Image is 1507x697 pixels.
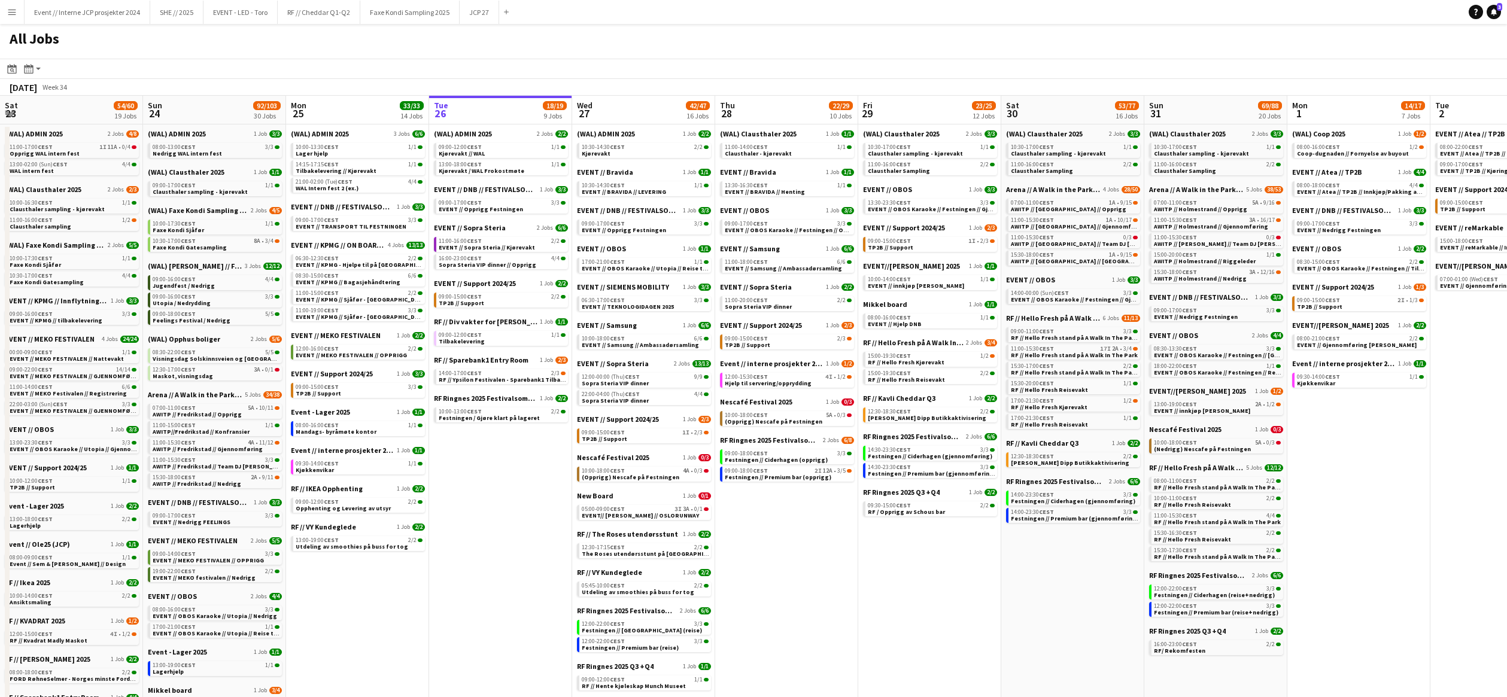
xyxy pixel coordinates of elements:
span: 2/2 [694,144,703,150]
span: 2 Jobs [108,130,124,138]
a: 14:15-17:15CEST1/1Tilbakelevering // Kjørevakt [296,160,423,174]
span: 3/3 [412,203,425,211]
span: 4/4 [1414,169,1426,176]
a: (WAL) ADMIN 20251 Job3/3 [148,129,282,138]
span: 2 Jobs [537,130,553,138]
a: EVENT // DNB // FESTIVALSOMMER 20251 Job3/3 [291,202,425,211]
span: CEST [1468,143,1483,151]
span: Clausthaler sampling - kjørevakt [868,150,963,157]
span: 1/1 [837,144,846,150]
span: Arena // A Walk in the Park 2025 [1006,185,1101,194]
div: (WAL) Clausthaler 20251 Job1/111:00-14:00CEST1/1Clausthaler - kjørevakt [720,129,854,168]
div: EVENT // DNB // FESTIVALSOMMER 20251 Job3/309:00-17:00CEST3/3EVENT // Opprigg Festningen [434,185,568,223]
span: 3/3 [265,144,274,150]
a: 13:30-16:30CEST1/1EVENT // BRAVIDA // Henting [725,181,852,195]
a: 09:00-17:00CEST3/3EVENT // Opprigg Festningen [439,199,566,212]
a: 10:00-16:30CEST1/1Clausthaler sampling - kjørevakt [10,199,136,212]
span: 1/2 [122,217,130,223]
span: Clausthaler - kjørevakt [725,150,792,157]
span: EVENT // DNB // FESTIVALSOMMER 2025 [434,185,537,194]
span: 1 Job [397,203,410,211]
span: CEST [1182,160,1197,168]
span: 1 Job [683,207,696,214]
span: 1 Job [1398,207,1411,214]
a: (WAL) ADMIN 20252 Jobs4/8 [5,129,139,138]
span: 38/53 [1265,186,1283,193]
a: 10:30-14:30CEST2/2Kjørevakt [582,143,709,157]
span: (WAL) Clausthaler 2025 [863,129,940,138]
a: EVENT // Atea // TP2B1 Job4/4 [1292,168,1426,176]
span: WAL intern fest [10,167,54,175]
a: (WAL) Coop 20251 Job1/2 [1292,129,1426,138]
a: 21:00-02:00 (Tue)CEST4/4WAL Intern fest 2 (ex.) [296,178,423,191]
button: Event // Interne JCP prosjekter 2024 [25,1,150,24]
span: 3/3 [980,200,989,206]
span: CEST [753,181,768,189]
span: Clausthaler sampling - kjørevakt [10,205,105,213]
span: 3/3 [841,207,854,214]
a: 11:00-14:00CEST1/1Clausthaler - kjørevakt [725,143,852,157]
a: (WAL) Clausthaler 20252 Jobs3/3 [863,129,997,138]
span: CEST [467,143,482,151]
span: CEST [1182,199,1197,206]
span: (WAL) ADMIN 2025 [148,129,206,138]
div: Arena // A Walk in the Park 20255 Jobs38/5307:00-11:00CEST5A•9/16AWITP // Holmestrand // Opprigg1... [1149,185,1283,293]
div: EVENT // DNB // FESTIVALSOMMER 20251 Job3/309:00-17:00CEST3/3EVENT // TRANSPORT TIL FESTNINGEN [291,202,425,241]
div: EVENT // OBOS1 Job3/309:00-17:00CEST3/3EVENT // OBOS Karaoke // Festningen // Opprigg [720,206,854,244]
span: 1 Job [826,169,839,176]
span: 09:00-17:00 [1440,162,1483,168]
div: (WAL) ADMIN 20253 Jobs6/610:00-13:30CEST1/1Lager hjelp14:15-17:15CEST1/1Tilbakelevering // Kjørev... [291,129,425,202]
button: SHE // 2025 [150,1,203,24]
div: (WAL) ADMIN 20252 Jobs4/811:00-17:00CEST1I11A•0/4Opprigg WAL intern fest13:00-02:00 (Sun)CEST4/4W... [5,129,139,185]
a: EVENT // Bravida1 Job1/1 [720,168,854,176]
a: 11:00-15:30CEST1A•10/17AWITP // [GEOGRAPHIC_DATA] // Gjennomføring [1011,216,1138,230]
div: • [1154,200,1281,206]
span: CEST [338,178,353,185]
span: EVENT // Atea // TP2B [1292,168,1362,176]
span: 09:00-15:00 [1440,200,1483,206]
span: 2 Jobs [966,130,982,138]
button: Faxe Kondi Sampling 2025 [360,1,460,24]
span: 08:00-13:00 [153,144,196,150]
span: EVENT // Opprigg Festningen [439,205,523,213]
a: 08:00-18:00CEST4/4EVENT // Atea // TP2B // Innkjøp/Pakking av bil [1297,181,1424,195]
span: 11:00-17:00 [10,144,53,150]
span: 1/1 [551,144,560,150]
span: Kjørevakt / WAL Frokostmøte [439,167,524,175]
span: CEST [467,199,482,206]
a: (WAL) Clausthaler 20252 Jobs3/3 [1149,129,1283,138]
a: 07:00-11:00CEST5A•9/16AWITP // Holmestrand // Opprigg [1154,199,1281,212]
span: 3 [1497,3,1502,11]
a: EVENT // OBOS1 Job3/3 [863,185,997,194]
a: 08:00-16:00CEST1/2Coop-dugnaden // Fornyelse av buyout [1297,143,1424,157]
a: (WAL) ADMIN 20252 Jobs2/2 [434,129,568,138]
span: (WAL) Clausthaler 2025 [148,168,224,176]
span: 2 Jobs [1109,130,1125,138]
div: EVENT // Bravida1 Job1/110:30-14:30CEST1/1EVENT // BRAVIDA // LEVERING [577,168,711,206]
button: EVENT - LED - Toro [203,1,278,24]
span: 1/1 [980,144,989,150]
span: 1 Job [969,186,982,193]
span: 1A [1109,200,1116,206]
span: 1 Job [540,186,553,193]
span: WAL Intern fest 2 (ex.) [296,184,358,192]
span: 2/2 [698,130,711,138]
span: CEST [53,160,68,168]
span: 1/1 [698,169,711,176]
span: 10:00-16:30 [10,200,53,206]
a: 11:00-16:00CEST2/2Clausthaler Sampling [1011,160,1138,174]
button: RF // Cheddar Q1-Q2 [278,1,360,24]
span: 11:00-16:00 [10,217,53,223]
span: Tilbakelevering // Kjørevakt [296,167,376,175]
span: (WAL) Clausthaler 2025 [1006,129,1083,138]
a: 09:00-17:00CEST1/1Clausthaler sampling - kjørevakt [153,181,279,195]
span: 5A [1252,200,1259,206]
button: JCP 27 [460,1,499,24]
span: 1/1 [837,182,846,188]
span: 1 Job [1398,169,1411,176]
div: • [10,144,136,150]
span: EVENT // Atea // TP2B // Innkjøp/Pakking av bil [1297,188,1428,196]
span: EVENT // OBOS [863,185,912,194]
span: Lager hjelp [296,150,328,157]
span: Clausthaler sampling - kjørevakt [1154,150,1249,157]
